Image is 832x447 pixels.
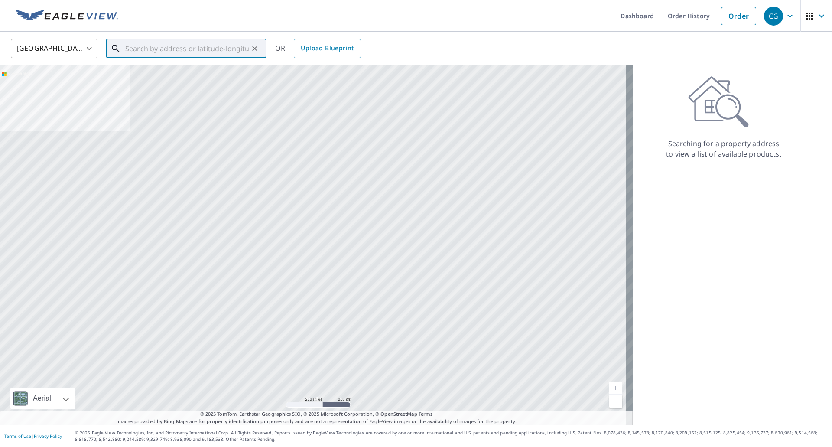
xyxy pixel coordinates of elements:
a: Current Level 5, Zoom Out [609,395,622,408]
a: Order [721,7,756,25]
a: OpenStreetMap [380,411,417,417]
a: Privacy Policy [34,433,62,439]
div: OR [275,39,361,58]
button: Clear [249,42,261,55]
img: EV Logo [16,10,118,23]
span: © 2025 TomTom, Earthstar Geographics SIO, © 2025 Microsoft Corporation, © [200,411,433,418]
div: Aerial [10,388,75,409]
div: Aerial [30,388,54,409]
p: Searching for a property address to view a list of available products. [666,138,782,159]
a: Current Level 5, Zoom In [609,382,622,395]
span: Upload Blueprint [301,43,354,54]
div: [GEOGRAPHIC_DATA] [11,36,97,61]
input: Search by address or latitude-longitude [125,36,249,61]
p: © 2025 Eagle View Technologies, Inc. and Pictometry International Corp. All Rights Reserved. Repo... [75,430,828,443]
a: Terms [419,411,433,417]
a: Terms of Use [4,433,31,439]
div: CG [764,7,783,26]
p: | [4,434,62,439]
a: Upload Blueprint [294,39,361,58]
